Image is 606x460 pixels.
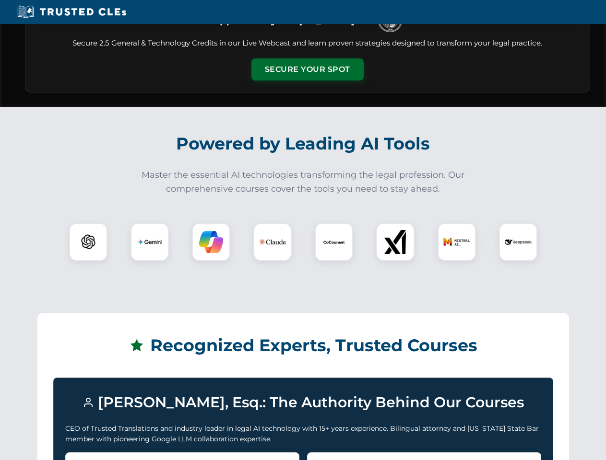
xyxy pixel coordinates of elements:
[37,127,569,161] h2: Powered by Leading AI Tools
[253,223,292,261] div: Claude
[53,329,553,362] h2: Recognized Experts, Trusted Courses
[383,230,407,254] img: xAI Logo
[438,223,476,261] div: Mistral AI
[37,38,578,49] p: Secure 2.5 General & Technology Credits in our Live Webcast and learn proven strategies designed ...
[192,223,230,261] div: Copilot
[322,230,346,254] img: CoCounsel Logo
[69,223,107,261] div: ChatGPT
[138,230,162,254] img: Gemini Logo
[315,223,353,261] div: CoCounsel
[199,230,223,254] img: Copilot Logo
[14,5,129,19] img: Trusted CLEs
[131,223,169,261] div: Gemini
[65,423,541,445] p: CEO of Trusted Translations and industry leader in legal AI technology with 15+ years experience....
[251,58,364,80] button: Secure Your Spot
[505,229,532,255] img: DeepSeek Logo
[135,168,471,196] p: Master the essential AI technologies transforming the legal profession. Our comprehensive courses...
[499,223,537,261] div: DeepSeek
[259,229,286,255] img: Claude Logo
[74,228,102,256] img: ChatGPT Logo
[376,223,415,261] div: xAI
[65,390,541,415] h3: [PERSON_NAME], Esq.: The Authority Behind Our Courses
[443,229,470,255] img: Mistral AI Logo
